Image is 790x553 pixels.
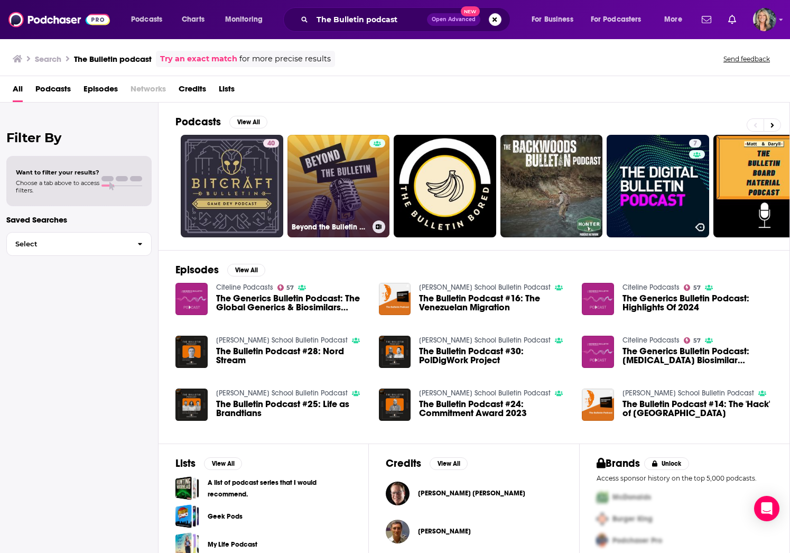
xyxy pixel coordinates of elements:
span: Burger King [612,514,653,523]
a: The Generics Bulletin Podcast: Stelara Biosimilar Launches In The US [582,336,614,368]
a: CreditsView All [386,457,468,470]
h3: Search [35,54,61,64]
a: 40 [263,139,279,148]
span: Podcasts [131,12,162,27]
span: New [461,6,480,16]
span: Monitoring [225,12,263,27]
a: Brandt School Bulletin Podcast [419,283,551,292]
button: open menu [584,11,657,28]
span: More [664,12,682,27]
span: 57 [693,338,701,343]
button: Select [6,232,152,256]
a: 57 [684,337,701,344]
a: 57 [684,284,701,291]
a: PodcastsView All [175,115,267,128]
a: Brandt School Bulletin Podcast [419,336,551,345]
a: Len Edgerly [386,520,410,543]
a: The Generics Bulletin Podcast: The Global Generics & Biosimilars Awards 2025 [216,294,366,312]
span: The Bulletin Podcast #14: The 'Hack' of [GEOGRAPHIC_DATA] [622,400,773,418]
button: open menu [124,11,176,28]
span: [PERSON_NAME] [PERSON_NAME] [418,489,525,497]
div: Search podcasts, credits, & more... [293,7,521,32]
img: The Generics Bulletin Podcast: The Global Generics & Biosimilars Awards 2025 [175,283,208,315]
a: Episodes [83,80,118,102]
a: Geek Pods [208,511,243,522]
div: Open Intercom Messenger [754,496,779,521]
button: View All [227,264,265,276]
img: Podchaser - Follow, Share and Rate Podcasts [8,10,110,30]
a: The Bulletin Podcast #28: Nord Stream [216,347,366,365]
span: Podcasts [35,80,71,102]
button: Perry Michael SimonPerry Michael Simon [386,476,562,510]
h2: Brands [597,457,640,470]
a: Brandt School Bulletin Podcast [216,336,348,345]
a: My Life Podcast [208,539,257,550]
button: View All [430,457,468,470]
button: Send feedback [720,54,773,63]
h2: Credits [386,457,421,470]
img: The Bulletin Podcast #28: Nord Stream [175,336,208,368]
button: View All [229,116,267,128]
button: open menu [657,11,695,28]
img: The Bulletin Podcast #25: Life as Brandtians [175,389,208,421]
a: Brandt School Bulletin Podcast [622,389,754,398]
a: Brandt School Bulletin Podcast [419,389,551,398]
a: The Bulletin Podcast #24: Commitment Award 2023 [419,400,569,418]
span: Open Advanced [432,17,476,22]
span: 40 [267,139,275,149]
span: Want to filter your results? [16,169,99,176]
img: The Bulletin Podcast #30: PolDigWork Project [379,336,411,368]
span: 7 [693,139,697,149]
a: Brandt School Bulletin Podcast [216,389,348,398]
a: Perry Michael Simon [418,489,525,497]
button: Unlock [644,457,689,470]
a: Perry Michael Simon [386,482,410,505]
a: All [13,80,23,102]
a: EpisodesView All [175,263,265,276]
img: The Bulletin Podcast #24: Commitment Award 2023 [379,389,411,421]
span: The Generics Bulletin Podcast: Highlights Of 2024 [622,294,773,312]
a: Citeline Podcasts [622,336,680,345]
span: Podchaser Pro [612,536,662,545]
button: open menu [218,11,276,28]
a: Citeline Podcasts [622,283,680,292]
h3: The Bulletin podcast [74,54,152,64]
span: For Business [532,12,573,27]
a: Lists [219,80,235,102]
a: Credits [179,80,206,102]
a: The Bulletin Podcast #14: The 'Hack' of Wall Street [622,400,773,418]
p: Access sponsor history on the top 5,000 podcasts. [597,474,773,482]
a: Show notifications dropdown [724,11,740,29]
a: Try an exact match [160,53,237,65]
a: The Generics Bulletin Podcast: Stelara Biosimilar Launches In The US [622,347,773,365]
h2: Podcasts [175,115,221,128]
a: A list of podcast series that I would recommend. [175,476,199,500]
a: Beyond the Bulletin Podcast [287,135,390,237]
span: The Bulletin Podcast #16: The Venezuelan Migration [419,294,569,312]
img: The Bulletin Podcast #16: The Venezuelan Migration [379,283,411,315]
h2: Episodes [175,263,219,276]
a: The Bulletin Podcast #25: Life as Brandtians [216,400,366,418]
h2: Filter By [6,130,152,145]
span: 57 [286,285,294,290]
button: open menu [524,11,587,28]
a: Charts [175,11,211,28]
span: Charts [182,12,205,27]
a: 57 [277,284,294,291]
img: Third Pro Logo [592,530,612,551]
a: 40 [181,135,283,237]
img: The Bulletin Podcast #14: The 'Hack' of Wall Street [582,389,614,421]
